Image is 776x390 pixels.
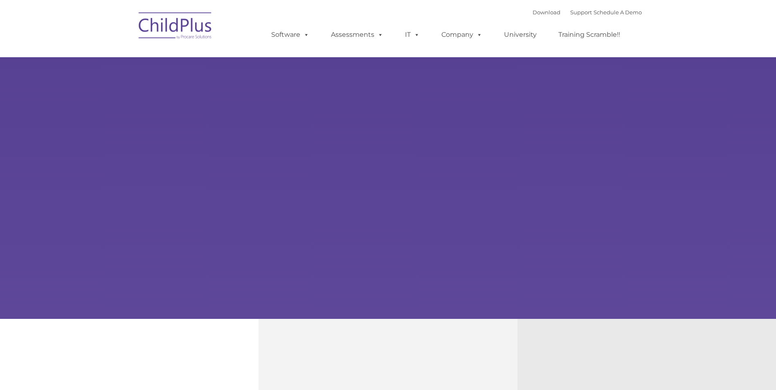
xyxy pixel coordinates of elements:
img: ChildPlus by Procare Solutions [135,7,216,47]
a: Company [433,27,490,43]
a: Training Scramble!! [550,27,628,43]
a: Assessments [323,27,391,43]
a: Schedule A Demo [594,9,642,16]
font: | [533,9,642,16]
a: Support [570,9,592,16]
a: Software [263,27,317,43]
a: IT [397,27,428,43]
a: Download [533,9,560,16]
a: University [496,27,545,43]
